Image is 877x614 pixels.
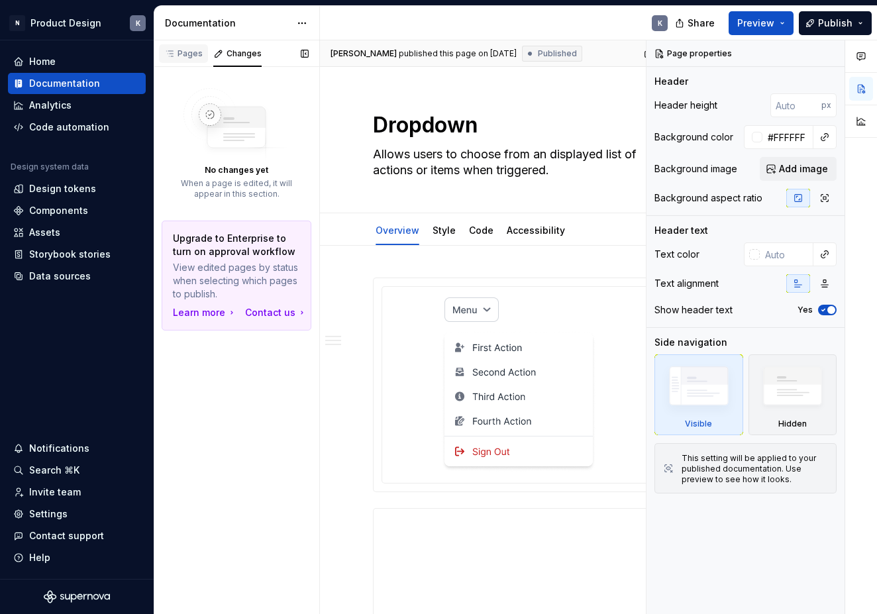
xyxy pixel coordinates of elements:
[8,73,146,94] a: Documentation
[8,244,146,265] a: Storybook stories
[464,216,499,244] div: Code
[8,525,146,546] button: Contact support
[778,419,807,429] div: Hidden
[8,222,146,243] a: Assets
[654,354,743,435] div: Visible
[640,44,707,63] a: Open page
[798,305,813,315] label: Yes
[399,48,517,59] div: published this page on [DATE]
[654,224,708,237] div: Header text
[8,51,146,72] a: Home
[654,130,733,144] div: Background color
[779,162,828,176] span: Add image
[29,99,72,112] div: Analytics
[370,109,662,141] textarea: Dropdown
[799,11,872,35] button: Publish
[245,306,307,319] a: Contact us
[175,178,298,199] p: When a page is edited, it will appear in this section.
[376,225,419,236] a: Overview
[729,11,794,35] button: Preview
[331,48,397,59] span: [PERSON_NAME]
[29,248,111,261] div: Storybook stories
[29,226,60,239] div: Assets
[762,125,813,149] input: Auto
[654,277,719,290] div: Text alignment
[748,354,837,435] div: Hidden
[370,144,662,181] textarea: Allows users to choose from an displayed list of actions or items when triggered.
[685,419,712,429] div: Visible
[654,162,737,176] div: Background image
[821,100,831,111] p: px
[173,306,237,319] a: Learn more
[501,216,570,244] div: Accessibility
[136,18,140,28] div: K
[8,438,146,459] button: Notifications
[8,178,146,199] a: Design tokens
[654,99,717,112] div: Header height
[682,453,828,485] div: This setting will be applied to your published documentation. Use preview to see how it looks.
[29,551,50,564] div: Help
[668,11,723,35] button: Share
[11,162,89,172] div: Design system data
[8,117,146,138] a: Code automation
[29,182,96,195] div: Design tokens
[29,464,79,477] div: Search ⌘K
[433,225,456,236] a: Style
[8,503,146,525] a: Settings
[29,55,56,68] div: Home
[538,48,577,59] span: Published
[164,48,203,59] div: Pages
[29,204,88,217] div: Components
[165,17,290,30] div: Documentation
[770,93,821,117] input: Auto
[8,95,146,116] a: Analytics
[654,248,699,261] div: Text color
[688,17,715,30] span: Share
[29,121,109,134] div: Code automation
[173,261,300,301] p: View edited pages by status when selecting which pages to publish.
[205,165,268,176] p: No changes yet
[427,216,461,244] div: Style
[9,15,25,31] div: N
[654,191,762,205] div: Background aspect ratio
[8,460,146,481] button: Search ⌘K
[654,336,727,349] div: Side navigation
[227,48,262,59] div: Changes
[29,270,91,283] div: Data sources
[29,507,68,521] div: Settings
[29,529,104,542] div: Contact support
[654,303,733,317] div: Show header text
[507,225,565,236] a: Accessibility
[370,216,425,244] div: Overview
[8,200,146,221] a: Components
[658,18,662,28] div: K
[8,547,146,568] button: Help
[469,225,493,236] a: Code
[3,9,151,37] button: NProduct DesignK
[8,266,146,287] a: Data sources
[760,157,837,181] button: Add image
[173,232,300,258] p: Upgrade to Enterprise to turn on approval workflow
[737,17,774,30] span: Preview
[30,17,101,30] div: Product Design
[654,75,688,88] div: Header
[29,77,100,90] div: Documentation
[44,590,110,603] svg: Supernova Logo
[818,17,852,30] span: Publish
[29,442,89,455] div: Notifications
[760,242,813,266] input: Auto
[8,482,146,503] a: Invite team
[29,486,81,499] div: Invite team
